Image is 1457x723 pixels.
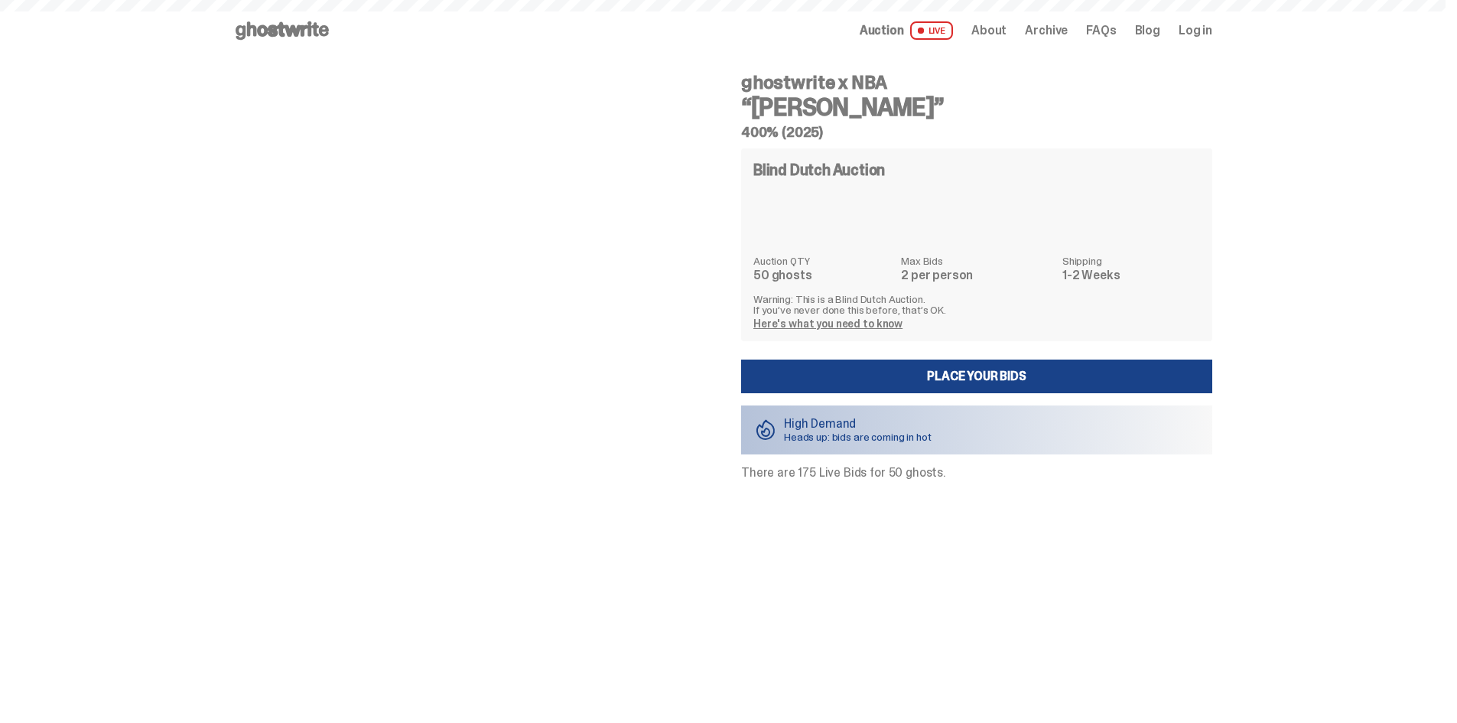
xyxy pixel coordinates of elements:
dd: 2 per person [901,269,1053,282]
a: Auction LIVE [860,21,953,40]
dt: Max Bids [901,256,1053,266]
h3: “[PERSON_NAME]” [741,95,1212,119]
dd: 1-2 Weeks [1062,269,1200,282]
span: LIVE [910,21,954,40]
dt: Auction QTY [753,256,892,266]
a: Archive [1025,24,1068,37]
h5: 400% (2025) [741,125,1212,139]
h4: ghostwrite x NBA [741,73,1212,92]
p: Warning: This is a Blind Dutch Auction. If you’ve never done this before, that’s OK. [753,294,1200,315]
a: FAQs [1086,24,1116,37]
a: Place your Bids [741,360,1212,393]
dt: Shipping [1062,256,1200,266]
p: High Demand [784,418,932,430]
p: Heads up: bids are coming in hot [784,432,932,442]
h4: Blind Dutch Auction [753,162,885,177]
a: Log in [1179,24,1212,37]
dd: 50 ghosts [753,269,892,282]
a: Here's what you need to know [753,317,902,331]
a: Blog [1135,24,1160,37]
span: Auction [860,24,904,37]
a: About [971,24,1007,37]
p: There are 175 Live Bids for 50 ghosts. [741,467,1212,479]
